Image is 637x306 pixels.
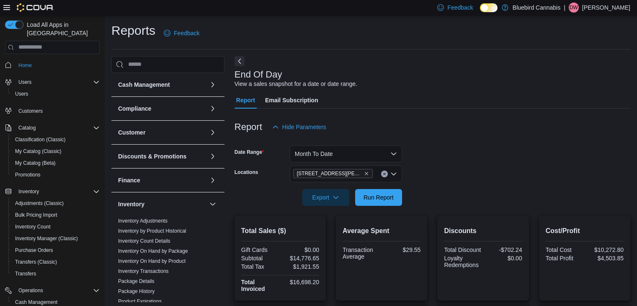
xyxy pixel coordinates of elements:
span: Home [15,60,100,70]
span: Users [15,91,28,97]
button: Classification (Classic) [8,134,103,145]
div: $29.55 [383,246,420,253]
div: Dustin watts [569,3,579,13]
span: Users [12,89,100,99]
span: Catalog [18,124,36,131]
button: Cash Management [208,80,218,90]
span: Inventory Count [12,222,100,232]
span: Package Details [118,278,155,285]
button: Operations [15,285,46,296]
button: Customers [2,105,103,117]
h3: Inventory [118,200,144,208]
span: Purchase Orders [15,247,53,254]
span: My Catalog (Classic) [12,146,100,156]
span: 1356 Clyde Ave. [293,169,373,178]
span: Catalog [15,123,100,133]
button: Transfers [8,268,103,280]
span: My Catalog (Beta) [12,158,100,168]
a: Home [15,60,35,70]
span: Product Expirations [118,298,162,305]
span: Customers [18,108,43,114]
h3: Discounts & Promotions [118,152,186,161]
a: Customers [15,106,46,116]
span: Home [18,62,32,69]
span: Inventory Transactions [118,268,169,275]
span: Inventory Manager (Classic) [12,233,100,244]
button: Inventory [2,186,103,197]
button: Month To Date [290,145,402,162]
span: Inventory Adjustments [118,218,168,224]
span: Users [15,77,100,87]
a: Inventory Count Details [118,238,170,244]
a: Inventory Count [12,222,54,232]
button: My Catalog (Beta) [8,157,103,169]
span: Promotions [12,170,100,180]
label: Locations [235,169,258,176]
span: Package History [118,288,155,295]
div: Total Profit [546,255,583,262]
button: Catalog [2,122,103,134]
span: Inventory On Hand by Product [118,258,186,265]
button: Inventory [208,199,218,209]
span: Inventory Manager (Classic) [15,235,78,242]
strong: Total Invoiced [241,279,265,292]
span: Customers [15,106,100,116]
div: View a sales snapshot for a date or date range. [235,80,357,88]
span: Adjustments (Classic) [15,200,64,207]
span: Load All Apps in [GEOGRAPHIC_DATA] [23,21,100,37]
button: Finance [208,175,218,185]
a: Inventory by Product Historical [118,228,186,234]
a: Inventory Transactions [118,268,169,274]
span: Adjustments (Classic) [12,198,100,208]
div: Subtotal [241,255,279,262]
span: Classification (Classic) [12,135,100,145]
span: Promotions [15,171,41,178]
div: Transaction Average [343,246,380,260]
span: Operations [15,285,100,296]
div: $10,272.80 [586,246,624,253]
label: Date Range [235,149,264,156]
a: Bulk Pricing Import [12,210,61,220]
button: Catalog [15,123,39,133]
span: Run Report [364,193,394,202]
div: Total Discount [444,246,481,253]
a: Adjustments (Classic) [12,198,67,208]
button: Clear input [381,171,388,177]
span: My Catalog (Beta) [15,160,56,166]
div: $4,503.85 [586,255,624,262]
a: My Catalog (Beta) [12,158,59,168]
div: $0.00 [485,255,522,262]
a: Purchase Orders [12,245,57,255]
h3: End Of Day [235,70,282,80]
span: Transfers (Classic) [15,259,57,265]
img: Cova [17,3,54,12]
button: Run Report [355,189,402,206]
h1: Reports [111,22,155,39]
a: Users [12,89,31,99]
a: Product Expirations [118,298,162,304]
p: Bluebird Cannabis [513,3,560,13]
div: Gift Cards [241,246,279,253]
div: Total Tax [241,263,279,270]
span: Report [236,92,255,109]
button: Users [2,76,103,88]
h2: Discounts [444,226,522,236]
button: Export [302,189,349,206]
a: Transfers (Classic) [12,257,60,267]
button: Bulk Pricing Import [8,209,103,221]
button: Discounts & Promotions [208,151,218,161]
button: Users [15,77,35,87]
span: Classification (Classic) [15,136,66,143]
button: Adjustments (Classic) [8,197,103,209]
div: $0.00 [282,246,319,253]
button: Next [235,56,245,66]
button: My Catalog (Classic) [8,145,103,157]
div: Total Cost [546,246,583,253]
span: Inventory [15,187,100,197]
button: Hide Parameters [269,119,330,135]
a: My Catalog (Classic) [12,146,65,156]
span: My Catalog (Classic) [15,148,62,155]
span: Inventory [18,188,39,195]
